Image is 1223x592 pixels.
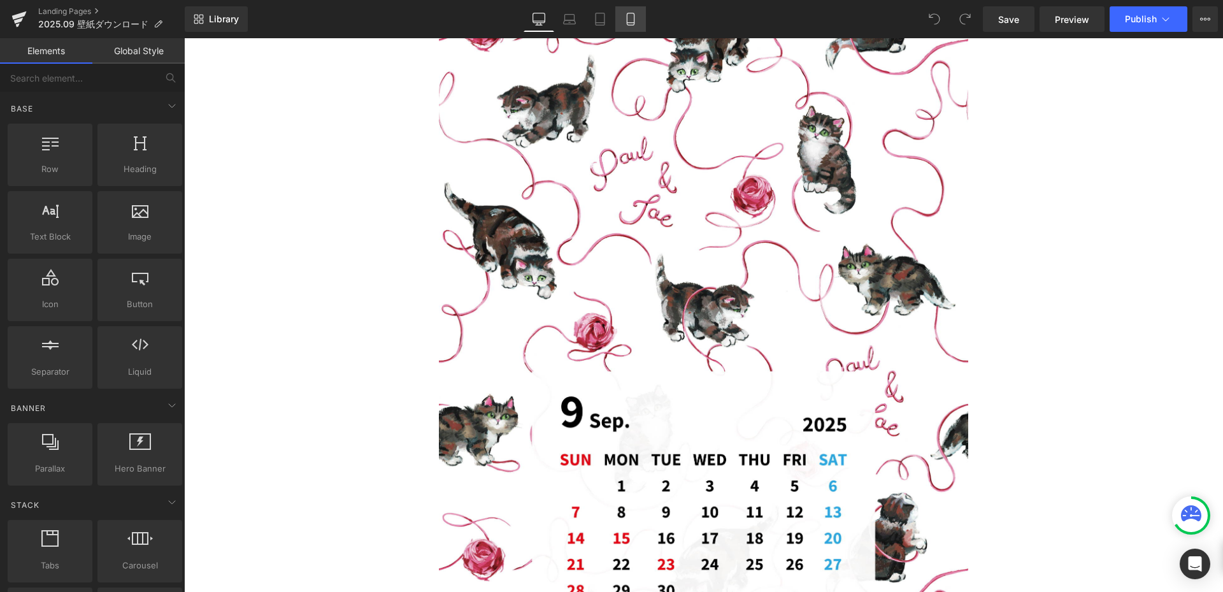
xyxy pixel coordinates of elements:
[11,162,89,176] span: Row
[1125,14,1157,24] span: Publish
[101,462,178,475] span: Hero Banner
[1110,6,1187,32] button: Publish
[1055,13,1089,26] span: Preview
[11,230,89,243] span: Text Block
[1180,549,1210,579] div: Open Intercom Messenger
[101,298,178,311] span: Button
[10,103,34,115] span: Base
[209,13,239,25] span: Library
[101,365,178,379] span: Liquid
[615,6,646,32] a: Mobile
[10,402,47,414] span: Banner
[585,6,615,32] a: Tablet
[998,13,1019,26] span: Save
[185,6,248,32] a: New Library
[38,6,185,17] a: Landing Pages
[92,38,185,64] a: Global Style
[922,6,947,32] button: Undo
[11,462,89,475] span: Parallax
[1192,6,1218,32] button: More
[101,230,178,243] span: Image
[11,298,89,311] span: Icon
[101,559,178,572] span: Carousel
[11,559,89,572] span: Tabs
[38,19,148,29] span: 2025.09 壁紙ダウンロード
[554,6,585,32] a: Laptop
[952,6,978,32] button: Redo
[1040,6,1105,32] a: Preview
[524,6,554,32] a: Desktop
[11,365,89,379] span: Separator
[101,162,178,176] span: Heading
[10,499,41,511] span: Stack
